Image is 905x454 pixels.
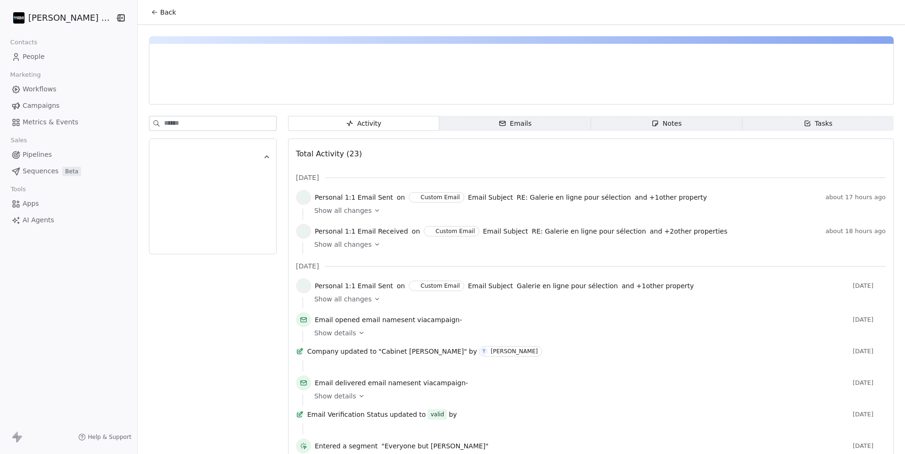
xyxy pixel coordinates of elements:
span: Help & Support [88,433,131,441]
span: [DATE] [853,348,886,355]
span: Apps [23,199,39,209]
span: Personal 1:1 Email Sent [315,281,393,291]
span: People [23,52,45,62]
span: Email opened [315,316,360,324]
span: Email Subject [468,193,513,202]
div: Custom Email [420,283,460,289]
span: Show all changes [314,294,372,304]
a: Show all changes [314,240,879,249]
span: Pipelines [23,150,52,160]
span: [PERSON_NAME] Photo [28,12,112,24]
span: Galerie en ligne pour sélection [517,281,618,291]
span: Personal 1:1 Email Received [315,227,408,236]
span: RE: Galerie en ligne pour sélection [532,227,646,236]
div: valid [430,410,444,419]
span: [DATE] [853,379,886,387]
span: about 17 hours ago [825,194,886,201]
span: [DATE] [296,261,319,271]
span: Email delivered [315,379,366,387]
span: Sequences [23,166,58,176]
img: C [426,228,433,235]
span: Show details [314,328,356,338]
a: People [8,49,130,65]
span: "Everyone but [PERSON_NAME]" [381,441,488,451]
span: by [469,347,477,356]
div: [PERSON_NAME] [491,348,538,355]
span: by [449,410,457,419]
span: updated to [390,410,426,419]
a: Metrics & Events [8,114,130,130]
a: AI Agents [8,212,130,228]
span: about 18 hours ago [825,227,886,235]
a: Show details [314,328,879,338]
span: Back [160,8,176,17]
span: RE: Galerie en ligne pour sélection [517,193,631,202]
span: Show details [314,391,356,401]
img: C [411,194,418,201]
span: [DATE] [853,442,886,450]
div: Emails [499,119,532,129]
span: Personal 1:1 Email Sent [315,193,393,202]
span: Sales [7,133,31,147]
span: Show all changes [314,240,372,249]
div: Custom Email [436,228,475,235]
button: [PERSON_NAME] Photo [11,10,108,26]
span: and + 2 other properties [650,227,728,236]
span: on [412,227,420,236]
img: Daudelin%20Photo%20Logo%20White%202025%20Square.png [13,12,25,24]
span: "Cabinet [PERSON_NAME]" [378,347,467,356]
span: Contacts [6,35,41,49]
span: [DATE] [853,411,886,418]
a: Campaigns [8,98,130,113]
a: SequencesBeta [8,163,130,179]
span: Metrics & Events [23,117,78,127]
span: on [397,281,405,291]
span: Campaigns [23,101,59,111]
a: Pipelines [8,147,130,162]
span: Tools [7,182,30,196]
span: Workflows [23,84,57,94]
a: Workflows [8,81,130,97]
span: Marketing [6,68,45,82]
div: Tasks [804,119,833,129]
img: C [411,283,418,290]
span: email name sent via campaign - [315,315,462,324]
a: Help & Support [78,433,131,441]
span: Show all changes [314,206,372,215]
span: Email Subject [483,227,528,236]
span: Company [307,347,339,356]
a: Apps [8,196,130,211]
span: and + 1 other property [635,193,707,202]
span: Entered a segment [315,441,378,451]
span: and + 1 other property [622,281,694,291]
span: Email Subject [468,281,513,291]
span: AI Agents [23,215,54,225]
span: Email Verification Status [307,410,388,419]
span: Total Activity (23) [296,149,362,158]
span: updated to [340,347,377,356]
div: Y [483,348,485,355]
span: [DATE] [853,316,886,324]
div: Custom Email [420,194,460,201]
button: Back [145,4,182,21]
span: Beta [62,167,81,176]
span: [DATE] [296,173,319,182]
a: Show all changes [314,294,879,304]
a: Show all changes [314,206,879,215]
span: email name sent via campaign - [315,378,468,388]
span: on [397,193,405,202]
div: Notes [651,119,682,129]
span: [DATE] [853,282,886,290]
a: Show details [314,391,879,401]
